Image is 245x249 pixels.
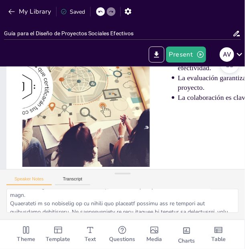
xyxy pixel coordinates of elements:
[46,235,71,244] span: Template
[6,189,239,213] textarea: Lor ipsumdolo sitametc adipis elit seddoeiu temporinc utlabor e dolorema aliquaeni adm veniamq n ...
[220,47,234,62] div: A V
[4,28,233,39] input: Insert title
[147,235,162,244] span: Media
[42,220,74,249] div: Add ready made slides
[74,220,106,249] div: Add text boxes
[17,235,35,244] span: Theme
[6,176,52,185] button: Speaker Notes
[61,8,85,16] div: Saved
[55,176,91,185] button: Transcript
[109,235,136,244] span: Questions
[10,220,42,249] div: Change the overall theme
[170,220,202,249] div: Add charts and graphs
[106,220,138,249] div: Get real-time input from your audience
[166,47,206,63] button: Present
[211,235,226,244] span: Table
[6,5,55,18] button: My Library
[149,47,164,63] button: Export to PowerPoint
[85,235,96,244] span: Text
[202,220,235,249] div: Add a table
[178,237,195,245] span: Charts
[138,220,170,249] div: Add images, graphics, shapes or video
[220,47,234,63] button: A V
